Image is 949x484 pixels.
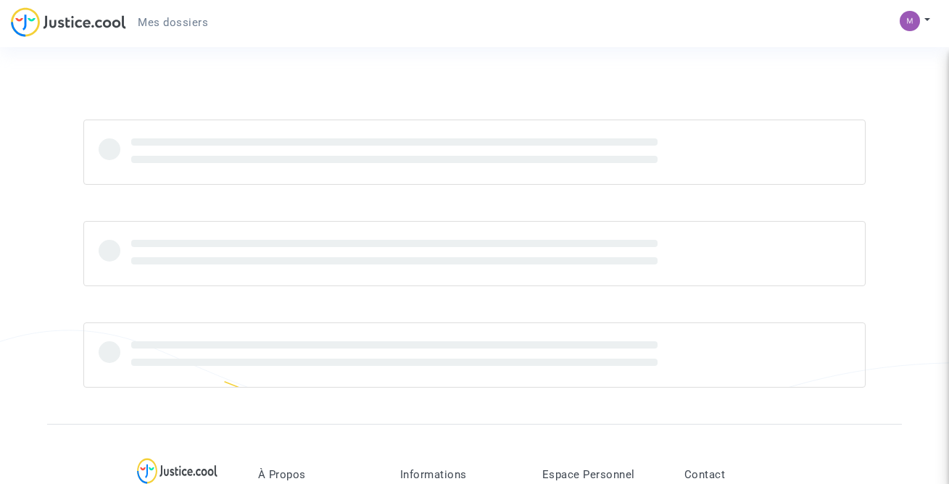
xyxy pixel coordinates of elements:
[542,468,663,481] p: Espace Personnel
[684,468,805,481] p: Contact
[126,12,220,33] a: Mes dossiers
[258,468,378,481] p: À Propos
[11,7,126,37] img: jc-logo.svg
[400,468,521,481] p: Informations
[137,458,217,484] img: logo-lg.svg
[900,11,920,31] img: 4a16fc69b18d9ac7fa992f1113e3050d
[138,16,208,29] span: Mes dossiers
